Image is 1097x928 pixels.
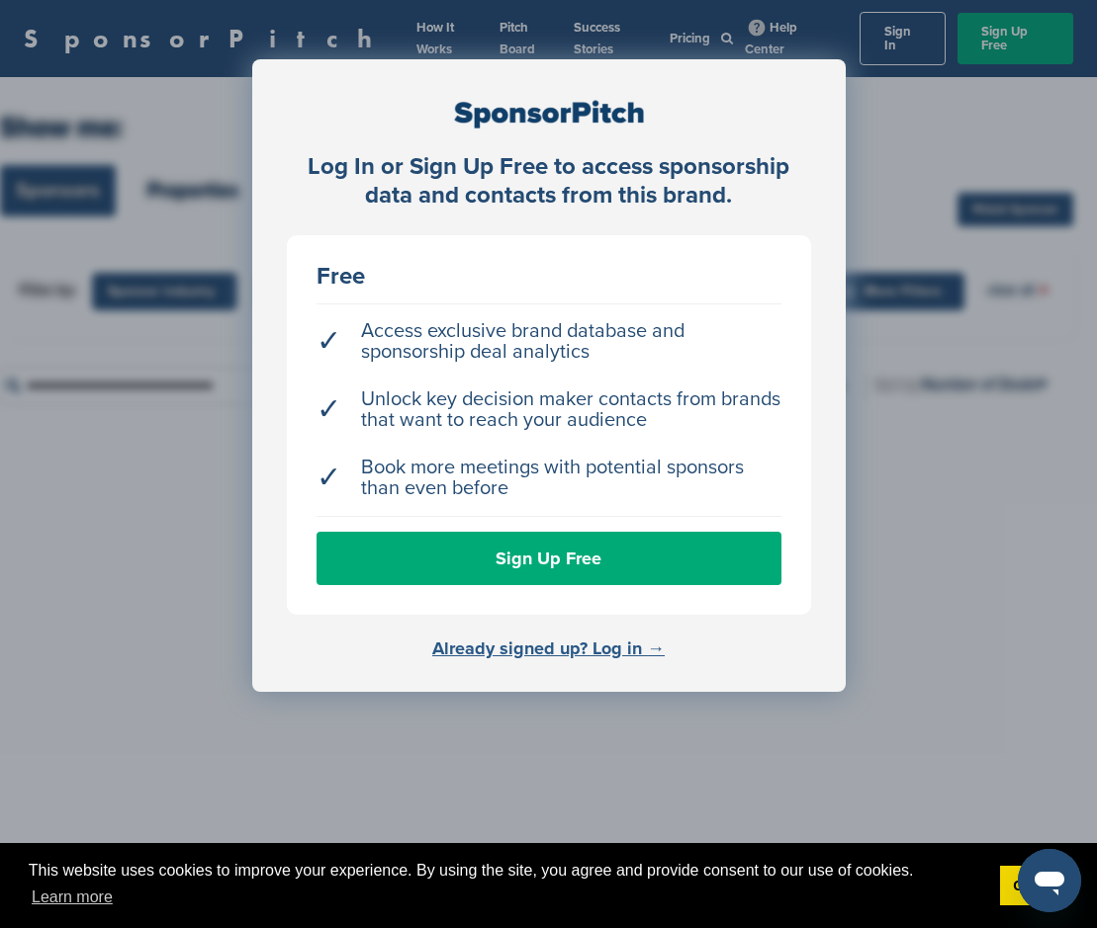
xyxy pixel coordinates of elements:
iframe: Button to launch messaging window [1018,849,1081,912]
li: Book more meetings with potential sponsors than even before [317,448,781,509]
li: Access exclusive brand database and sponsorship deal analytics [317,311,781,373]
span: ✓ [317,331,341,352]
span: ✓ [317,467,341,488]
span: ✓ [317,399,341,420]
a: learn more about cookies [29,883,116,912]
a: Already signed up? Log in → [432,637,665,659]
a: dismiss cookie message [1000,866,1068,905]
li: Unlock key decision maker contacts from brands that want to reach your audience [317,380,781,441]
a: Sign Up Free [317,532,781,585]
div: Free [317,265,781,289]
div: Log In or Sign Up Free to access sponsorship data and contacts from this brand. [287,153,811,211]
span: This website uses cookies to improve your experience. By using the site, you agree and provide co... [29,859,984,912]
